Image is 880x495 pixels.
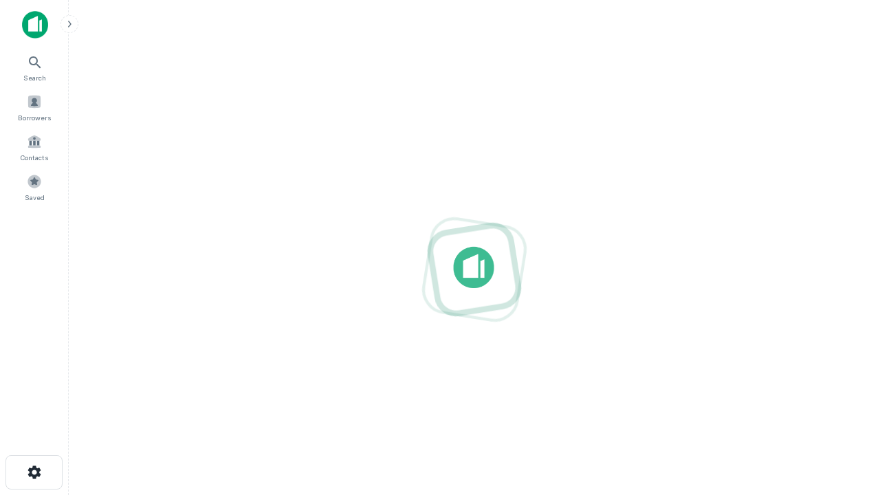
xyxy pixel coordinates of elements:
span: Saved [25,192,45,203]
a: Borrowers [4,89,65,126]
img: capitalize-icon.png [22,11,48,38]
span: Search [23,72,46,83]
a: Search [4,49,65,86]
a: Contacts [4,129,65,166]
span: Contacts [21,152,48,163]
iframe: Chat Widget [811,385,880,451]
span: Borrowers [18,112,51,123]
a: Saved [4,168,65,206]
